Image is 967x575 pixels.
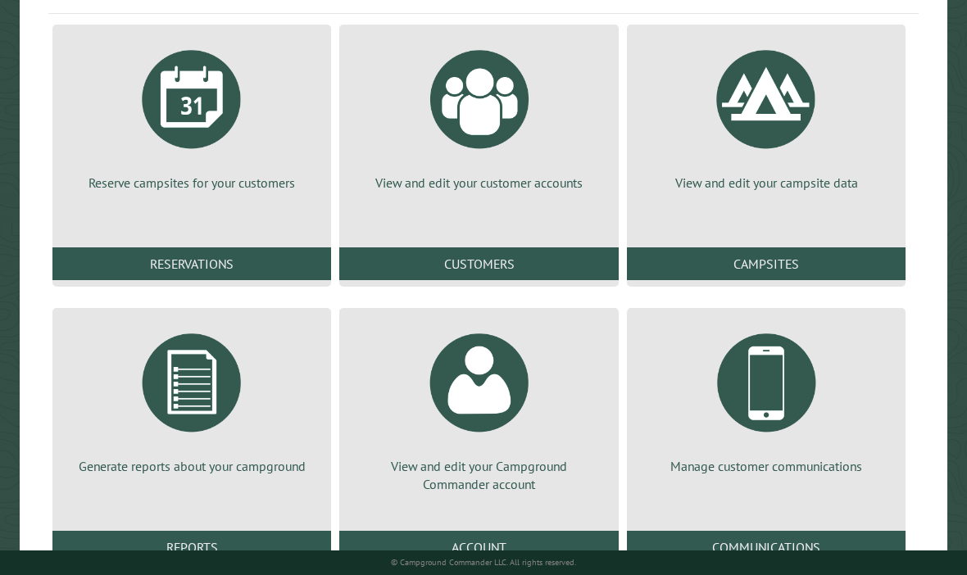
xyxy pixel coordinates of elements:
a: View and edit your Campground Commander account [359,321,598,494]
a: Reserve campsites for your customers [72,38,311,192]
p: Reserve campsites for your customers [72,174,311,192]
small: © Campground Commander LLC. All rights reserved. [391,557,576,568]
p: View and edit your Campground Commander account [359,457,598,494]
a: Reservations [52,247,331,280]
a: View and edit your customer accounts [359,38,598,192]
p: View and edit your customer accounts [359,174,598,192]
a: Campsites [627,247,906,280]
p: View and edit your campsite data [647,174,886,192]
a: Generate reports about your campground [72,321,311,475]
p: Manage customer communications [647,457,886,475]
a: View and edit your campsite data [647,38,886,192]
p: Generate reports about your campground [72,457,311,475]
a: Customers [339,247,618,280]
a: Manage customer communications [647,321,886,475]
a: Communications [627,531,906,564]
a: Reports [52,531,331,564]
a: Account [339,531,618,564]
